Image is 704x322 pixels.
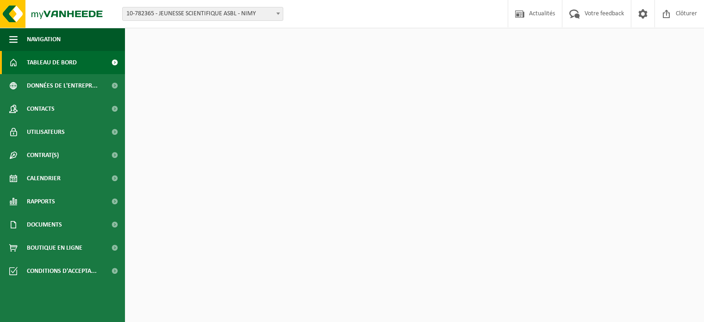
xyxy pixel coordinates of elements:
span: Rapports [27,190,55,213]
span: Données de l'entrepr... [27,74,98,97]
span: Utilisateurs [27,120,65,144]
span: Boutique en ligne [27,236,82,259]
span: Documents [27,213,62,236]
span: Contrat(s) [27,144,59,167]
span: Contacts [27,97,55,120]
span: Calendrier [27,167,61,190]
span: Tableau de bord [27,51,77,74]
span: Conditions d'accepta... [27,259,97,283]
span: 10-782365 - JEUNESSE SCIENTIFIQUE ASBL - NIMY [123,7,283,20]
span: 10-782365 - JEUNESSE SCIENTIFIQUE ASBL - NIMY [122,7,283,21]
span: Navigation [27,28,61,51]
